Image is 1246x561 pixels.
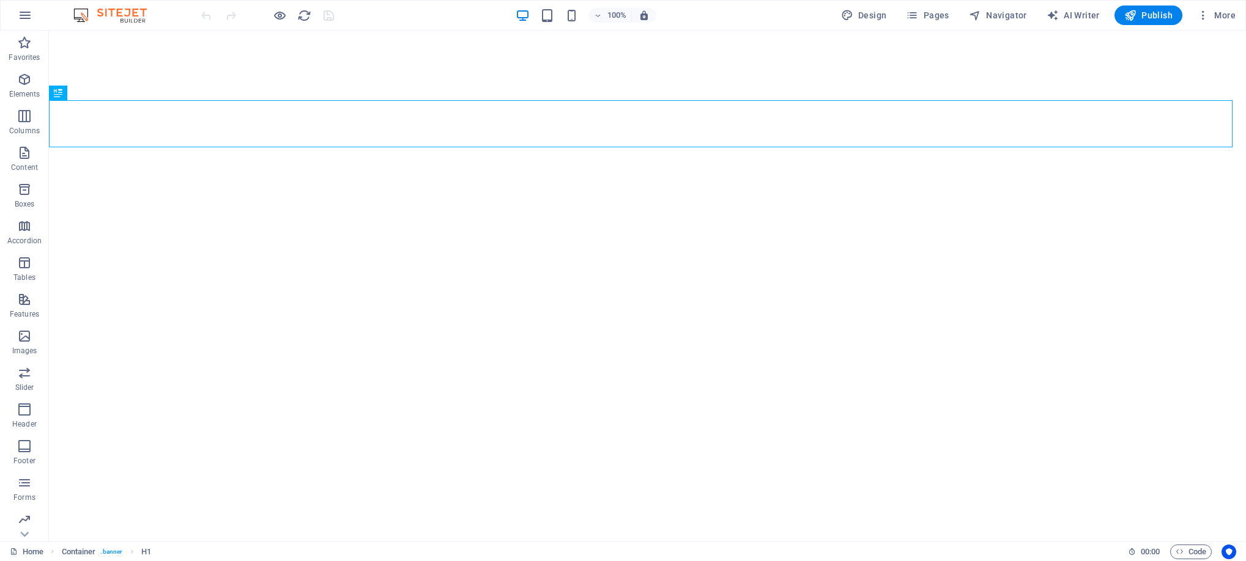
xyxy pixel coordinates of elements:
p: Images [12,346,37,356]
p: Content [11,163,38,172]
p: Tables [13,273,35,282]
span: Design [841,9,887,21]
p: Header [12,419,37,429]
a: Click to cancel selection. Double-click to open Pages [10,544,43,559]
h6: Session time [1128,544,1160,559]
button: reload [297,8,311,23]
h6: 100% [607,8,626,23]
p: Boxes [15,199,35,209]
span: Navigator [969,9,1027,21]
span: Click to select. Double-click to edit [62,544,96,559]
span: : [1149,547,1151,556]
nav: breadcrumb [62,544,152,559]
span: AI Writer [1047,9,1100,21]
button: Navigator [964,5,1032,25]
button: 100% [588,8,632,23]
p: Elements [9,89,40,99]
img: Editor Logo [70,8,162,23]
i: Reload page [297,9,311,23]
button: Code [1170,544,1212,559]
div: Design (Ctrl+Alt+Y) [836,5,892,25]
span: Code [1176,544,1206,559]
p: Accordion [7,236,42,246]
span: 00 00 [1141,544,1160,559]
span: Click to select. Double-click to edit [141,544,151,559]
i: On resize automatically adjust zoom level to fit chosen device. [639,10,650,21]
button: AI Writer [1042,5,1105,25]
p: Forms [13,493,35,502]
span: More [1197,9,1236,21]
button: Publish [1114,5,1182,25]
span: Pages [906,9,949,21]
button: Click here to leave preview mode and continue editing [272,8,287,23]
button: Design [836,5,892,25]
p: Slider [15,383,34,392]
button: More [1192,5,1240,25]
p: Favorites [9,53,40,62]
span: Publish [1124,9,1173,21]
button: Usercentrics [1222,544,1236,559]
p: Features [10,309,39,319]
p: Footer [13,456,35,466]
p: Columns [9,126,40,136]
span: . banner [100,544,122,559]
button: Pages [901,5,954,25]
